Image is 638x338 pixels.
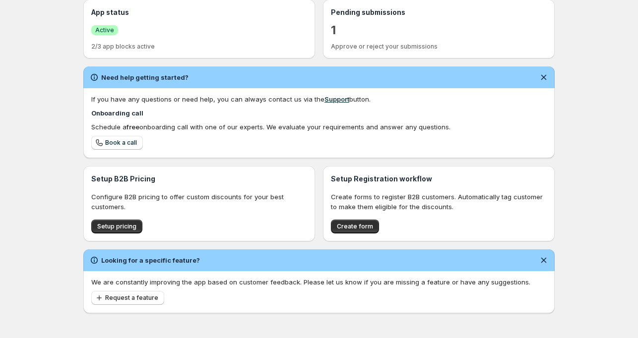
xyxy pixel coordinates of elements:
[91,277,547,287] p: We are constantly improving the app based on customer feedback. Please let us know if you are mis...
[91,136,143,150] a: Book a call
[324,95,349,103] a: Support
[537,70,551,84] button: Dismiss notification
[91,291,164,305] button: Request a feature
[101,255,200,265] h2: Looking for a specific feature?
[105,139,137,147] span: Book a call
[97,223,136,230] span: Setup pricing
[331,22,336,38] a: 1
[91,122,547,132] div: Schedule a onboarding call with one of our experts. We evaluate your requirements and answer any ...
[331,7,547,17] h3: Pending submissions
[91,94,547,104] div: If you have any questions or need help, you can always contact us via the button.
[91,108,547,118] h4: Onboarding call
[91,25,118,35] a: SuccessActive
[91,174,307,184] h3: Setup B2B Pricing
[95,26,114,34] span: Active
[331,174,547,184] h3: Setup Registration workflow
[105,294,158,302] span: Request a feature
[331,43,547,51] p: Approve or reject your submissions
[91,220,142,233] button: Setup pricing
[337,223,373,230] span: Create form
[127,123,139,131] b: free
[537,253,551,267] button: Dismiss notification
[91,192,307,212] p: Configure B2B pricing to offer custom discounts for your best customers.
[101,72,189,82] h2: Need help getting started?
[331,220,379,233] button: Create form
[91,7,307,17] h3: App status
[331,192,547,212] p: Create forms to register B2B customers. Automatically tag customer to make them eligible for the ...
[91,43,307,51] p: 2/3 app blocks active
